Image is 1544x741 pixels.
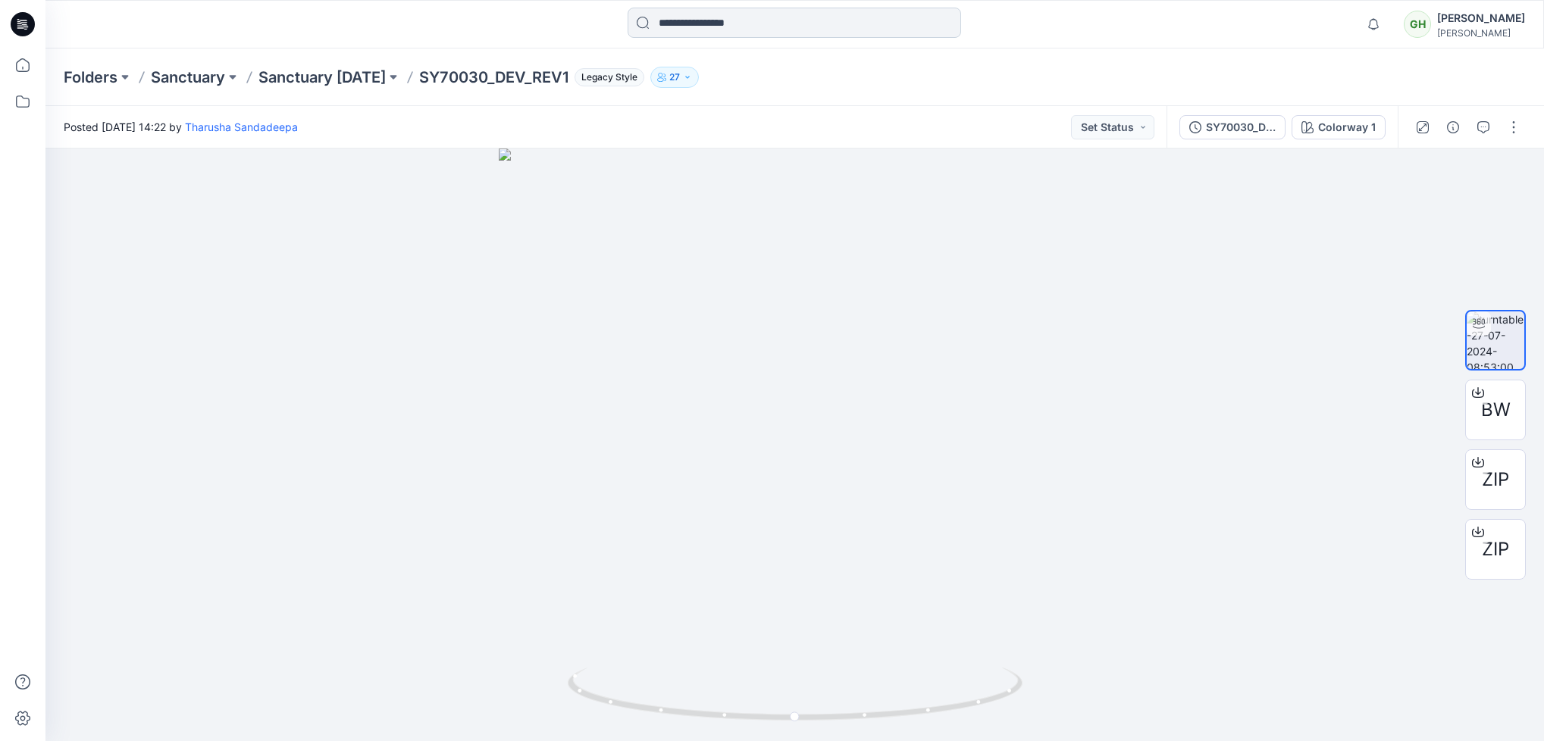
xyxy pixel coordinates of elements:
img: turntable-27-07-2024-08:53:00 [1467,311,1524,369]
span: ZIP [1482,466,1509,493]
span: ZIP [1482,536,1509,563]
button: 27 [650,67,699,88]
div: [PERSON_NAME] [1437,9,1525,27]
p: 27 [669,69,680,86]
div: [PERSON_NAME] [1437,27,1525,39]
p: SY70030_DEV_REV1 [419,67,568,88]
a: Sanctuary [151,67,225,88]
button: Colorway 1 [1292,115,1386,139]
span: BW [1481,396,1511,424]
div: GH [1404,11,1431,38]
span: Legacy Style [575,68,644,86]
button: Details [1441,115,1465,139]
a: Folders [64,67,117,88]
a: Tharusha Sandadeepa [185,120,298,133]
button: SY70030_DEV_REV1 [1179,115,1286,139]
a: Sanctuary [DATE] [258,67,386,88]
button: Legacy Style [568,67,644,88]
div: SY70030_DEV_REV1 [1206,119,1276,136]
div: Colorway 1 [1318,119,1376,136]
span: Posted [DATE] 14:22 by [64,119,298,135]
